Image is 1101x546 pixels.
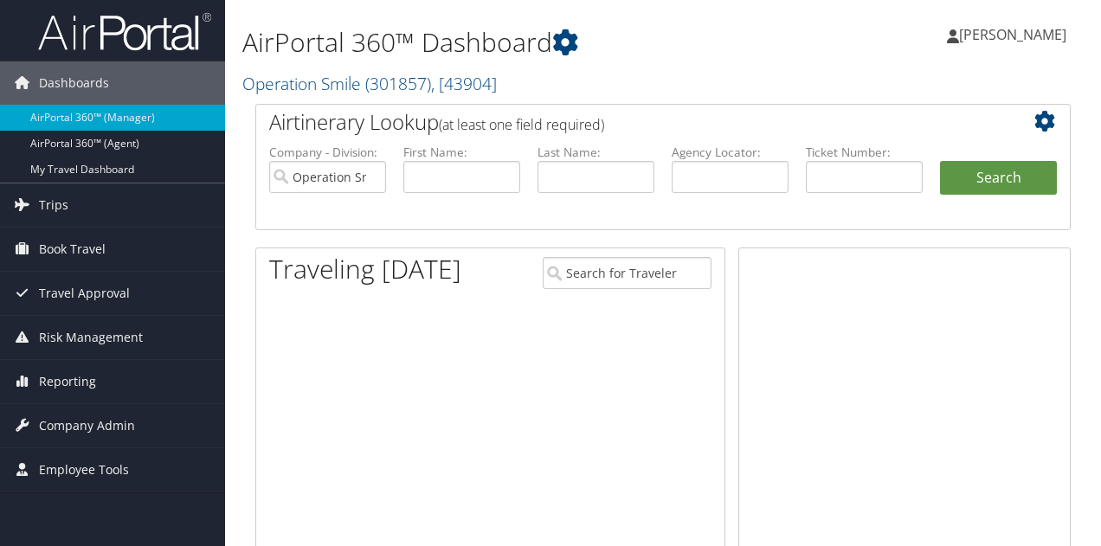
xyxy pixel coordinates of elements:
a: Operation Smile [242,72,497,95]
label: Company - Division: [269,144,386,161]
span: Employee Tools [39,448,129,491]
span: Travel Approval [39,272,130,315]
h2: Airtinerary Lookup [269,107,989,137]
a: [PERSON_NAME] [947,9,1084,61]
label: Last Name: [538,144,654,161]
span: Company Admin [39,404,135,447]
span: , [ 43904 ] [431,72,497,95]
h1: AirPortal 360™ Dashboard [242,24,803,61]
label: Agency Locator: [672,144,789,161]
span: [PERSON_NAME] [959,25,1066,44]
span: Book Travel [39,228,106,271]
span: ( 301857 ) [365,72,431,95]
button: Search [940,161,1057,196]
h1: Traveling [DATE] [269,251,461,287]
img: airportal-logo.png [38,11,211,52]
span: Trips [39,183,68,227]
input: Search for Traveler [543,257,712,289]
label: First Name: [403,144,520,161]
span: (at least one field required) [439,115,604,134]
span: Dashboards [39,61,109,105]
label: Ticket Number: [806,144,923,161]
span: Risk Management [39,316,143,359]
span: Reporting [39,360,96,403]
